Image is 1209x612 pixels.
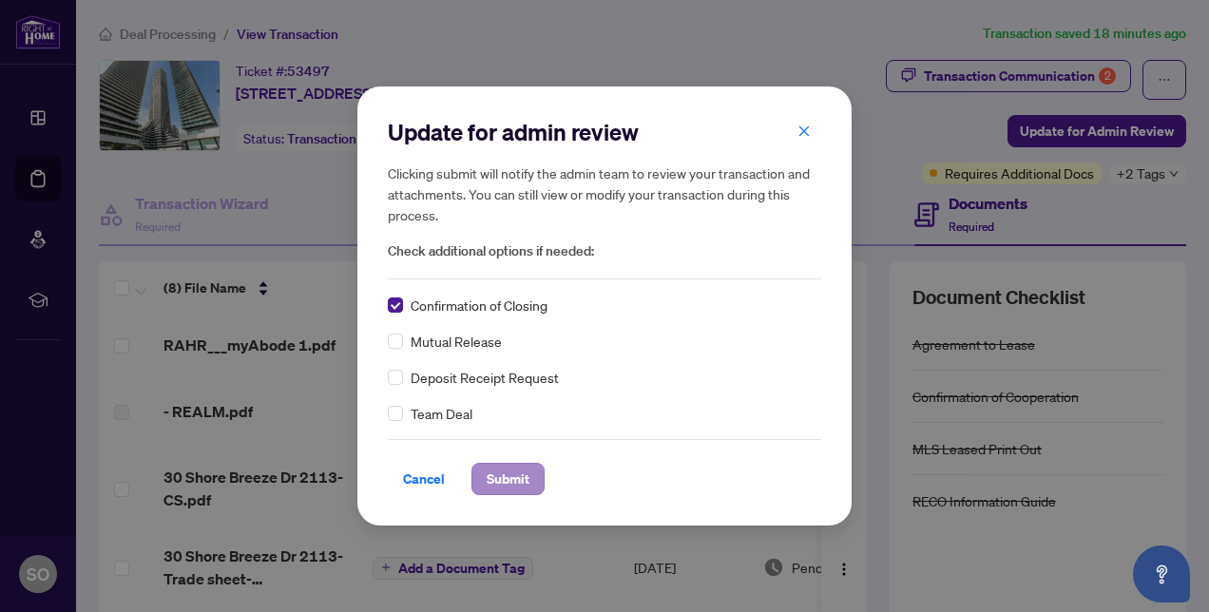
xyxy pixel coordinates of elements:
button: Cancel [388,463,460,495]
span: Team Deal [411,403,472,424]
span: Confirmation of Closing [411,295,547,316]
span: close [797,124,811,138]
span: Cancel [403,464,445,494]
button: Open asap [1133,545,1190,602]
h2: Update for admin review [388,117,821,147]
h5: Clicking submit will notify the admin team to review your transaction and attachments. You can st... [388,163,821,225]
button: Submit [471,463,545,495]
span: Check additional options if needed: [388,240,821,262]
span: Submit [487,464,529,494]
span: Deposit Receipt Request [411,367,559,388]
span: Mutual Release [411,331,502,352]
